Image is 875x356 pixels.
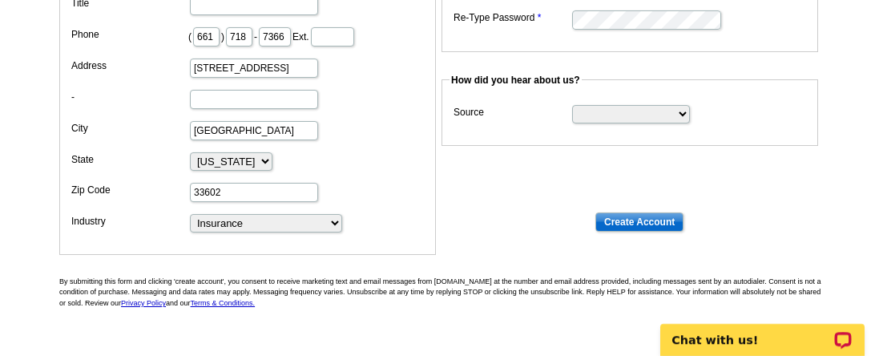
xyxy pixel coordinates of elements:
a: Terms & Conditions. [191,299,256,307]
label: Re-Type Password [454,10,571,25]
label: - [71,90,188,104]
p: By submitting this form and clicking 'create account', you consent to receive marketing text and ... [59,277,829,309]
dd: ( ) - Ext. [67,23,428,48]
label: Zip Code [71,183,188,197]
label: Industry [71,214,188,229]
label: Phone [71,27,188,42]
label: City [71,121,188,136]
label: State [71,152,188,167]
label: Address [71,59,188,73]
p: Chat with us! [118,334,276,346]
legend: How did you hear about us? [450,73,582,87]
button: Open LiveChat chat widget [280,330,299,350]
a: Privacy Policy [121,299,166,307]
label: Source [454,105,571,119]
